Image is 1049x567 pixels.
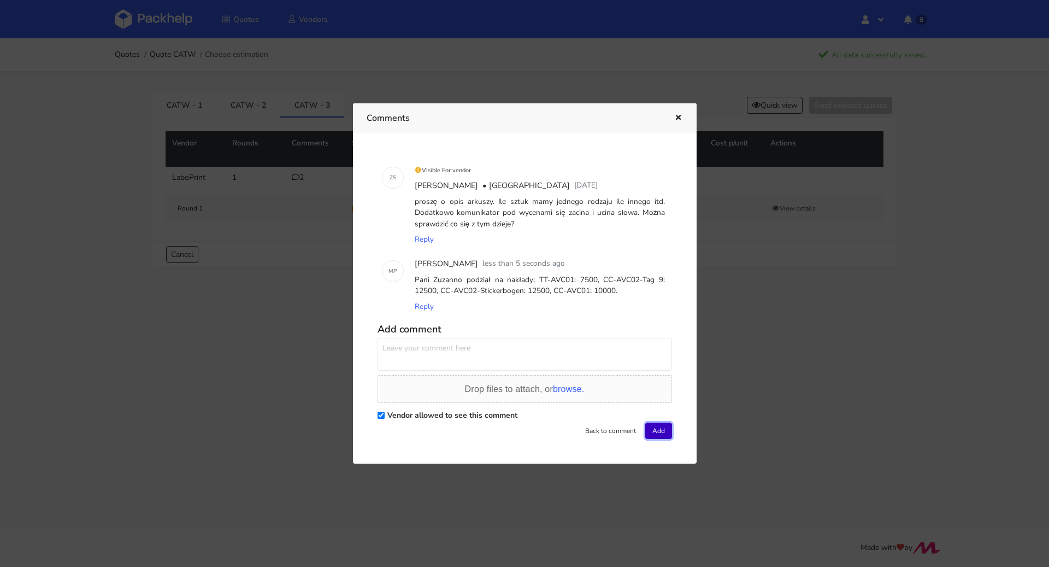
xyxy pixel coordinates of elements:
span: P [393,264,397,278]
h3: Comments [367,110,658,126]
span: M [388,264,393,278]
div: Pani Zuzanno podział na nakłady: TT-AVC01: 7500, CC-AVC02-Tag 9: 12500, CC-AVC02-Stickerbogen: 12... [412,272,668,299]
small: Visible For vendor [415,166,472,174]
span: Z [390,171,393,185]
div: [PERSON_NAME] [412,256,480,272]
div: proszę o opis arkuszy. Ile sztuk mamy jednego rodzaju ile innego itd. Dodatkowo komunikator pod w... [412,194,668,232]
div: • [GEOGRAPHIC_DATA] [480,178,572,194]
span: Drop files to attach, or [465,384,585,394]
button: Add [645,423,672,439]
button: Back to comment [578,423,643,439]
h5: Add comment [378,323,672,336]
span: browse. [553,384,584,394]
span: Reply [415,234,434,244]
label: Vendor allowed to see this comment [387,410,517,420]
span: Reply [415,301,434,312]
div: [PERSON_NAME] [412,178,480,194]
div: less than 5 seconds ago [480,256,567,272]
span: S [393,171,396,185]
div: [DATE] [572,178,600,194]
